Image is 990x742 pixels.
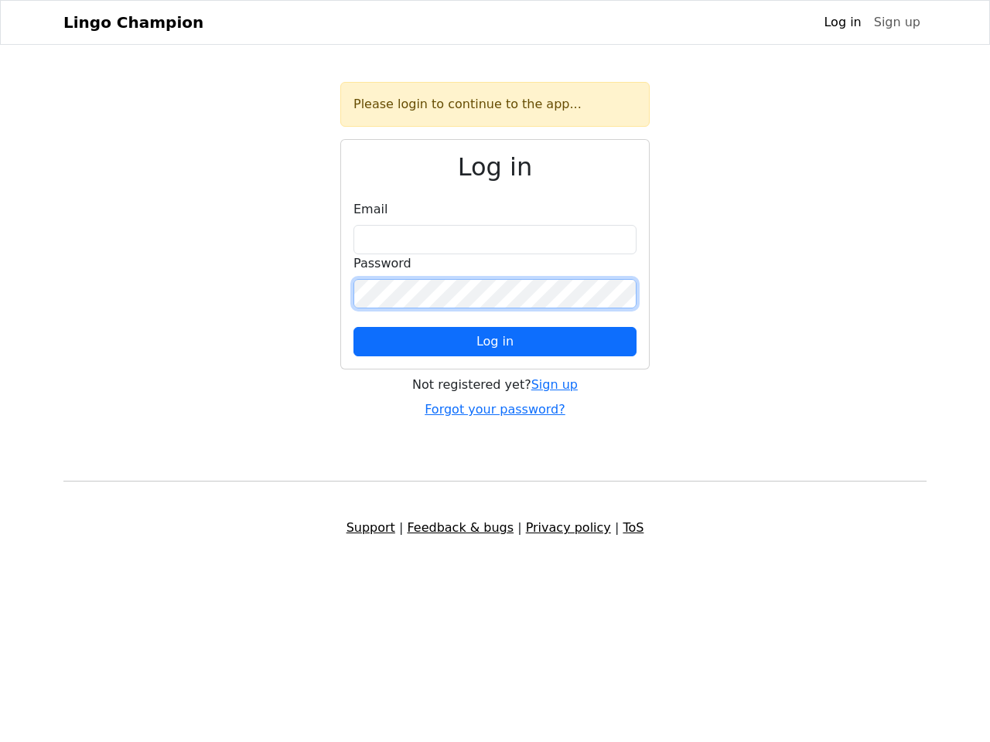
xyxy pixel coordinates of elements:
label: Email [353,200,387,219]
a: Sign up [868,7,927,38]
div: Not registered yet? [340,376,650,394]
a: Feedback & bugs [407,520,514,535]
h2: Log in [353,152,637,182]
a: Forgot your password? [425,402,565,417]
button: Log in [353,327,637,356]
a: Support [346,520,395,535]
a: Lingo Champion [63,7,203,38]
label: Password [353,254,411,273]
a: Sign up [531,377,578,392]
span: Log in [476,334,514,349]
div: | | | [54,519,936,537]
div: Please login to continue to the app... [340,82,650,127]
a: ToS [623,520,643,535]
a: Privacy policy [526,520,611,535]
a: Log in [818,7,867,38]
